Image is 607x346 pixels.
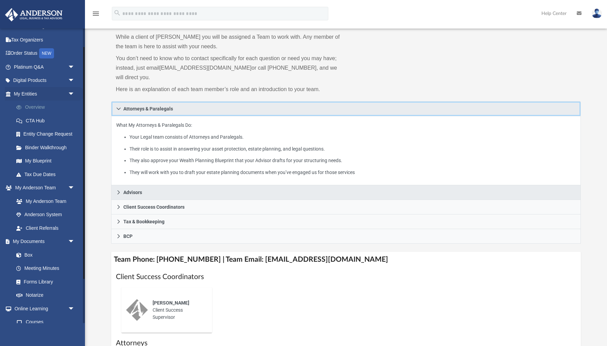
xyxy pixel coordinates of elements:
span: arrow_drop_down [68,87,82,101]
a: My Documentsarrow_drop_down [5,235,82,248]
a: Entity Change Request [10,127,85,141]
a: Binder Walkthrough [10,141,85,154]
h1: Client Success Coordinators [116,272,576,282]
span: arrow_drop_down [68,60,82,74]
a: My Entitiesarrow_drop_down [5,87,85,101]
div: Client Success Supervisor [148,295,207,326]
li: Your Legal team consists of Attorneys and Paralegals. [129,133,576,141]
span: BCP [123,234,133,239]
h4: Team Phone: [PHONE_NUMBER] | Team Email: [EMAIL_ADDRESS][DOMAIN_NAME] [111,252,581,267]
img: User Pic [592,8,602,18]
a: Overview [10,101,85,114]
span: arrow_drop_down [68,181,82,195]
a: Digital Productsarrow_drop_down [5,74,85,87]
p: You don’t need to know who to contact specifically for each question or need you may have; instea... [116,54,341,82]
a: My Blueprint [10,154,82,168]
a: Notarize [10,289,82,302]
span: arrow_drop_down [68,302,82,316]
li: They will work with you to draft your estate planning documents when you’ve engaged us for those ... [129,168,576,177]
a: Courses [10,315,82,329]
li: They also approve your Wealth Planning Blueprint that your Advisor drafts for your structuring ne... [129,156,576,165]
span: arrow_drop_down [68,74,82,88]
a: Platinum Q&Aarrow_drop_down [5,60,85,74]
a: Client Referrals [10,221,82,235]
a: Tax & Bookkeeping [111,214,581,229]
a: Forms Library [10,275,78,289]
a: Anderson System [10,208,82,222]
span: Client Success Coordinators [123,205,185,209]
a: Meeting Minutes [10,262,82,275]
a: Tax Due Dates [10,168,85,181]
i: search [114,9,121,17]
a: Tax Organizers [5,33,85,47]
a: menu [92,13,100,18]
a: Online Learningarrow_drop_down [5,302,82,315]
p: While a client of [PERSON_NAME] you will be assigned a Team to work with. Any member of the team ... [116,32,341,51]
a: [EMAIL_ADDRESS][DOMAIN_NAME] [159,65,252,71]
a: My Anderson Team [10,194,78,208]
a: Order StatusNEW [5,47,85,60]
a: CTA Hub [10,114,85,127]
img: thumbnail [126,299,148,321]
i: menu [92,10,100,18]
li: Their role is to assist in answering your asset protection, estate planning, and legal questions. [129,145,576,153]
div: Attorneys & Paralegals [111,116,581,185]
span: arrow_drop_down [68,235,82,249]
span: Advisors [123,190,142,195]
span: Tax & Bookkeeping [123,219,164,224]
a: BCP [111,229,581,244]
p: Here is an explanation of each team member’s role and an introduction to your team. [116,85,341,94]
a: Advisors [111,185,581,200]
a: Client Success Coordinators [111,200,581,214]
img: Anderson Advisors Platinum Portal [3,8,65,21]
p: What My Attorneys & Paralegals Do: [116,121,576,176]
span: Attorneys & Paralegals [123,106,173,111]
div: NEW [39,48,54,58]
span: [PERSON_NAME] [153,300,189,306]
a: My Anderson Teamarrow_drop_down [5,181,82,195]
a: Box [10,248,78,262]
a: Attorneys & Paralegals [111,101,581,116]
